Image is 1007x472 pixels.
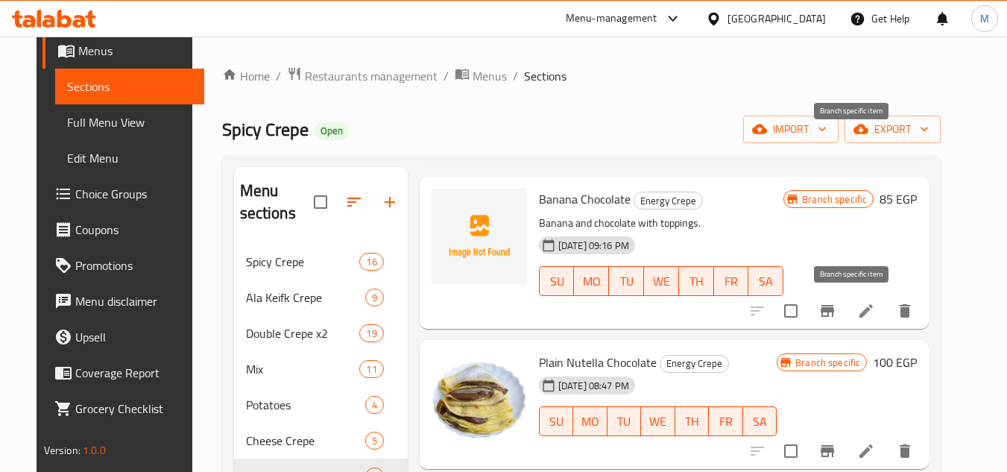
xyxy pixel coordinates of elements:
span: Full Menu View [67,113,193,131]
span: SU [546,411,567,432]
span: SA [749,411,771,432]
span: Cheese Crepe [246,432,365,450]
span: Potatoes [246,396,365,414]
span: Energy Crepe [634,192,702,210]
span: Banana Chocolate [539,188,631,210]
span: FR [720,271,743,292]
span: Menus [78,42,193,60]
div: items [359,253,383,271]
button: SA [748,266,783,296]
span: Menus [473,67,507,85]
li: / [443,67,449,85]
a: Home [222,67,270,85]
span: Plain Nutella Chocolate [539,351,657,374]
span: 9 [366,291,383,305]
span: M [980,10,989,27]
span: Energy Crepe [660,355,728,372]
button: Add section [372,184,408,220]
h6: 85 EGP [880,189,917,210]
span: Coupons [75,221,193,239]
div: Ala Keifk Crepe9 [234,280,408,315]
span: Spicy Crepe [246,253,360,271]
a: Edit menu item [857,302,875,320]
a: Edit Menu [55,140,205,176]
img: Plain Nutella Chocolate [432,352,527,447]
span: Sort sections [336,184,372,220]
div: Energy Crepe [660,355,729,373]
span: Double Crepe x2 [246,324,360,342]
span: [DATE] 09:16 PM [552,239,635,253]
a: Coverage Report [42,355,205,391]
button: FR [709,406,742,436]
span: Open [315,125,349,137]
span: Menu disclaimer [75,292,193,310]
button: SA [743,406,777,436]
button: Branch-specific-item [809,293,845,329]
div: Cheese Crepe5 [234,423,408,459]
span: MO [579,411,601,432]
span: TH [681,411,703,432]
span: Select to update [775,295,806,327]
div: items [365,289,384,306]
span: SU [546,271,569,292]
a: Restaurants management [287,66,438,86]
button: SU [539,266,575,296]
h6: 100 EGP [873,352,917,373]
div: Double Crepe x219 [234,315,408,351]
span: Ala Keifk Crepe [246,289,365,306]
span: 5 [366,434,383,448]
a: Menu disclaimer [42,283,205,319]
span: WE [647,411,669,432]
div: Open [315,122,349,140]
span: WE [650,271,673,292]
span: 16 [360,255,382,269]
a: Coupons [42,212,205,248]
span: [DATE] 08:47 PM [552,379,635,393]
a: Full Menu View [55,104,205,140]
button: FR [714,266,749,296]
span: Choice Groups [75,185,193,203]
span: Mix [246,360,360,378]
span: SA [754,271,777,292]
button: WE [641,406,675,436]
a: Choice Groups [42,176,205,212]
button: WE [644,266,679,296]
a: Promotions [42,248,205,283]
div: Potatoes4 [234,387,408,423]
div: [GEOGRAPHIC_DATA] [727,10,826,27]
button: MO [573,406,607,436]
div: Mix11 [234,351,408,387]
span: TU [615,271,638,292]
span: Restaurants management [305,67,438,85]
span: Version: [44,441,81,460]
span: import [755,120,827,139]
span: MO [580,271,603,292]
span: 19 [360,327,382,341]
span: TU [613,411,635,432]
span: 11 [360,362,382,377]
h2: Menu sections [240,180,314,224]
img: Banana Chocolate [432,189,527,284]
button: export [845,116,941,143]
a: Menus [42,33,205,69]
span: Grocery Checklist [75,400,193,418]
a: Upsell [42,319,205,355]
span: 4 [366,398,383,412]
span: Edit Menu [67,149,193,167]
span: Upsell [75,328,193,346]
span: Sections [524,67,566,85]
div: items [365,432,384,450]
span: TH [685,271,708,292]
button: delete [887,293,923,329]
span: Branch specific [789,356,866,370]
span: Select to update [775,435,806,467]
li: / [513,67,518,85]
li: / [276,67,281,85]
span: FR [715,411,736,432]
button: MO [574,266,609,296]
button: SU [539,406,573,436]
div: Spicy Crepe16 [234,244,408,280]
